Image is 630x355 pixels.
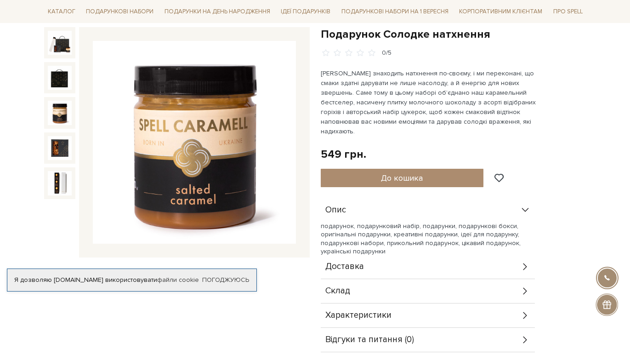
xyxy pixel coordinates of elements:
[202,276,249,284] a: Погоджуюсь
[82,5,157,19] a: Подарункові набори
[7,276,256,284] div: Я дозволяю [DOMAIN_NAME] використовувати
[550,5,586,19] a: Про Spell
[381,173,423,183] span: До кошика
[321,147,366,161] div: 549 грн.
[48,31,72,55] img: Подарунок Солодке натхнення
[325,206,346,214] span: Опис
[44,5,79,19] a: Каталог
[321,69,536,136] p: [PERSON_NAME] знаходить натхнення по-своєму, і ми переконані, що смаки здатні дарувати не лише на...
[325,311,392,320] span: Характеристики
[277,5,334,19] a: Ідеї подарунків
[48,66,72,90] img: Подарунок Солодке натхнення
[48,171,72,195] img: Подарунок Солодке натхнення
[325,263,364,271] span: Доставка
[48,101,72,125] img: Подарунок Солодке натхнення
[157,276,199,284] a: файли cookie
[93,41,296,244] img: Подарунок Солодке натхнення
[338,4,452,19] a: Подарункові набори на 1 Вересня
[321,27,586,41] h1: Подарунок Солодке натхнення
[325,336,414,344] span: Відгуки та питання (0)
[48,136,72,160] img: Подарунок Солодке натхнення
[382,49,392,57] div: 0/5
[325,287,350,295] span: Склад
[455,4,546,19] a: Корпоративним клієнтам
[321,169,484,187] button: До кошика
[321,222,535,256] p: подарунок, подарунковий набір, подарунки, подарункові бокси, оригінальні подарунки, креативні под...
[161,5,274,19] a: Подарунки на День народження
